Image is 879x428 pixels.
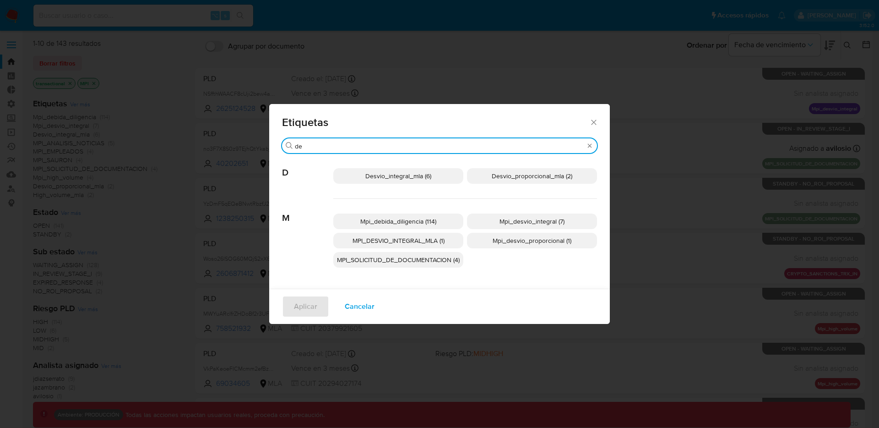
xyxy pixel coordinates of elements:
div: Desvio_proporcional_mla (2) [467,168,597,184]
div: MPI_DESVIO_INTEGRAL_MLA (1) [333,233,463,248]
span: MPI_SOLICITUD_DE_DOCUMENTACION (4) [337,255,460,264]
span: M [282,199,333,224]
span: Cancelar [345,296,374,317]
span: D [282,154,333,178]
span: Mpi_desvio_integral (7) [499,217,564,226]
button: Buscar [286,142,293,149]
button: Borrar [586,142,593,149]
span: Mpi_desvio_proporcional (1) [493,236,571,245]
div: Mpi_debida_diligencia (114) [333,214,463,229]
input: Buscar filtro [295,142,584,150]
div: MPI_SOLICITUD_DE_DOCUMENTACION (4) [333,252,463,268]
button: Cerrar [589,118,597,126]
span: Desvio_proporcional_mla (2) [492,171,572,181]
span: Mpi_debida_diligencia (114) [360,217,436,226]
span: Desvio_integral_mla (6) [365,171,431,181]
div: Mpi_desvio_integral (7) [467,214,597,229]
span: MPI_DESVIO_INTEGRAL_MLA (1) [353,236,445,245]
button: Cancelar [333,296,386,318]
div: Desvio_integral_mla (6) [333,168,463,184]
span: Etiquetas [282,117,589,128]
div: Mpi_desvio_proporcional (1) [467,233,597,248]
